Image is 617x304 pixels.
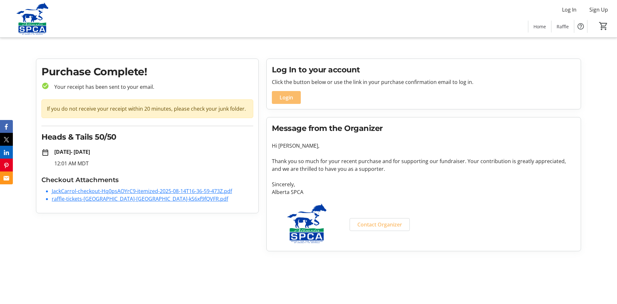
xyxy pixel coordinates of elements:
span: Log In [562,6,577,14]
a: raffle-tickets-[GEOGRAPHIC_DATA]-[GEOGRAPHIC_DATA]-kS6xf9fQVFR.pdf [52,195,228,202]
mat-icon: check_circle [41,82,49,90]
button: Cart [598,20,609,32]
img: Alberta SPCA logo [272,204,342,243]
p: Hi [PERSON_NAME], [272,142,576,150]
span: Login [280,94,293,101]
mat-icon: date_range [41,149,49,156]
span: Raffle [557,23,569,30]
p: 12:01 AM MDT [54,160,253,167]
h2: Message from the Organizer [272,123,576,134]
span: Home [533,23,546,30]
p: Thank you so much for your recent purchase and for supporting our fundraiser. Your contribution i... [272,157,576,173]
p: Click the button below or use the link in your purchase confirmation email to log in. [272,78,576,86]
a: Contact Organizer [350,218,410,231]
span: Contact Organizer [357,221,402,228]
a: Home [528,21,551,32]
strong: [DATE] - [DATE] [54,148,90,155]
h2: Heads & Tails 50/50 [41,131,253,143]
div: If you do not receive your receipt within 20 minutes, please check your junk folder. [41,99,253,118]
p: Alberta SPCA [272,188,576,196]
button: Help [574,20,587,33]
button: Log In [557,5,582,15]
img: Alberta SPCA's Logo [4,3,61,35]
h2: Log In to your account [272,64,576,76]
h1: Purchase Complete! [41,64,253,79]
p: Sincerely, [272,180,576,188]
p: Your receipt has been sent to your email. [49,83,253,91]
h3: Checkout Attachments [41,175,253,185]
button: Login [272,91,301,104]
a: JackCarrol-checkout-Hq0psAOYrC9-itemized-2025-08-14T16-36-59-473Z.pdf [52,188,232,195]
span: Sign Up [589,6,608,14]
a: Raffle [551,21,574,32]
button: Sign Up [584,5,613,15]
